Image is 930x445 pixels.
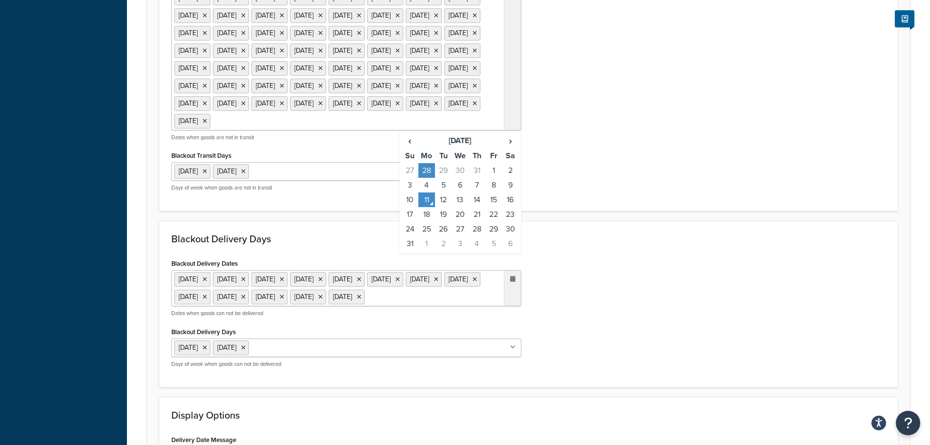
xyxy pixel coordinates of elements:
[174,43,210,58] li: [DATE]
[171,233,886,244] h3: Blackout Delivery Days
[469,178,485,192] td: 7
[174,272,210,287] li: [DATE]
[406,96,442,111] li: [DATE]
[502,207,518,222] td: 23
[251,61,288,76] li: [DATE]
[435,236,452,251] td: 2
[485,207,502,222] td: 22
[251,96,288,111] li: [DATE]
[452,178,468,192] td: 6
[290,290,326,304] li: [DATE]
[418,222,435,236] td: 25
[435,207,452,222] td: 19
[174,61,210,76] li: [DATE]
[435,178,452,192] td: 5
[418,163,435,178] td: 28
[469,236,485,251] td: 4
[406,26,442,41] li: [DATE]
[179,166,198,176] span: [DATE]
[502,163,518,178] td: 2
[444,79,480,93] li: [DATE]
[329,43,365,58] li: [DATE]
[402,178,418,192] td: 3
[502,192,518,207] td: 16
[502,236,518,251] td: 6
[171,360,521,368] p: Days of week when goods can not be delivered
[406,43,442,58] li: [DATE]
[213,96,249,111] li: [DATE]
[251,79,288,93] li: [DATE]
[452,207,468,222] td: 20
[329,79,365,93] li: [DATE]
[402,207,418,222] td: 17
[213,290,249,304] li: [DATE]
[367,61,403,76] li: [DATE]
[435,222,452,236] td: 26
[402,192,418,207] td: 10
[406,79,442,93] li: [DATE]
[469,163,485,178] td: 31
[469,222,485,236] td: 28
[171,134,521,141] p: Dates when goods are not in transit
[406,8,442,23] li: [DATE]
[418,148,435,163] th: Mo
[444,26,480,41] li: [DATE]
[174,8,210,23] li: [DATE]
[485,222,502,236] td: 29
[290,61,326,76] li: [DATE]
[452,222,468,236] td: 27
[171,410,886,421] h3: Display Options
[174,114,210,128] li: [DATE]
[329,61,365,76] li: [DATE]
[485,236,502,251] td: 5
[171,328,236,336] label: Blackout Delivery Days
[179,342,198,353] span: [DATE]
[290,43,326,58] li: [DATE]
[485,148,502,163] th: Fr
[418,236,435,251] td: 1
[485,178,502,192] td: 8
[290,26,326,41] li: [DATE]
[171,436,236,444] label: Delivery Date Message
[290,272,326,287] li: [DATE]
[290,79,326,93] li: [DATE]
[469,192,485,207] td: 14
[213,43,249,58] li: [DATE]
[402,163,418,178] td: 27
[502,148,518,163] th: Sa
[435,163,452,178] td: 29
[171,152,231,159] label: Blackout Transit Days
[895,10,914,27] button: Show Help Docs
[329,26,365,41] li: [DATE]
[367,79,403,93] li: [DATE]
[418,178,435,192] td: 4
[402,236,418,251] td: 31
[329,96,365,111] li: [DATE]
[217,342,236,353] span: [DATE]
[406,61,442,76] li: [DATE]
[213,79,249,93] li: [DATE]
[402,134,418,148] span: ‹
[290,96,326,111] li: [DATE]
[213,8,249,23] li: [DATE]
[174,96,210,111] li: [DATE]
[329,272,365,287] li: [DATE]
[444,96,480,111] li: [DATE]
[213,26,249,41] li: [DATE]
[251,272,288,287] li: [DATE]
[251,26,288,41] li: [DATE]
[171,184,521,191] p: Days of week when goods are not in transit
[435,192,452,207] td: 12
[452,163,468,178] td: 30
[367,43,403,58] li: [DATE]
[406,272,442,287] li: [DATE]
[452,192,468,207] td: 13
[367,96,403,111] li: [DATE]
[251,8,288,23] li: [DATE]
[502,222,518,236] td: 30
[444,61,480,76] li: [DATE]
[418,133,502,148] th: [DATE]
[213,272,249,287] li: [DATE]
[469,207,485,222] td: 21
[329,290,365,304] li: [DATE]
